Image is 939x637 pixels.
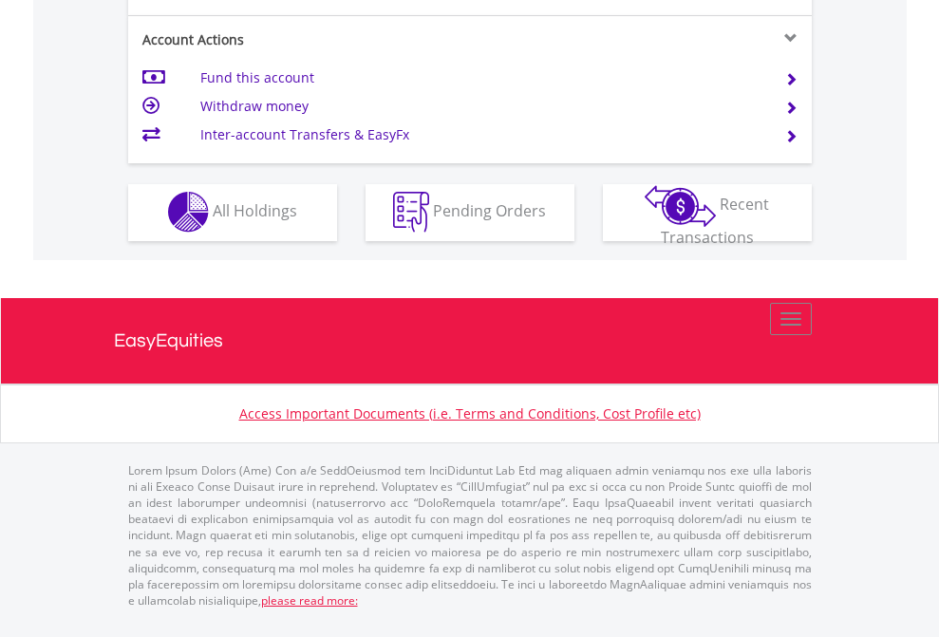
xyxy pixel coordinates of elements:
[200,64,761,92] td: Fund this account
[128,184,337,241] button: All Holdings
[393,192,429,233] img: pending_instructions-wht.png
[213,200,297,221] span: All Holdings
[661,194,770,248] span: Recent Transactions
[433,200,546,221] span: Pending Orders
[239,404,701,422] a: Access Important Documents (i.e. Terms and Conditions, Cost Profile etc)
[603,184,812,241] button: Recent Transactions
[114,298,826,384] a: EasyEquities
[261,592,358,609] a: please read more:
[200,121,761,149] td: Inter-account Transfers & EasyFx
[168,192,209,233] img: holdings-wht.png
[200,92,761,121] td: Withdraw money
[128,462,812,609] p: Lorem Ipsum Dolors (Ame) Con a/e SeddOeiusmod tem InciDiduntut Lab Etd mag aliquaen admin veniamq...
[128,30,470,49] div: Account Actions
[366,184,574,241] button: Pending Orders
[645,185,716,227] img: transactions-zar-wht.png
